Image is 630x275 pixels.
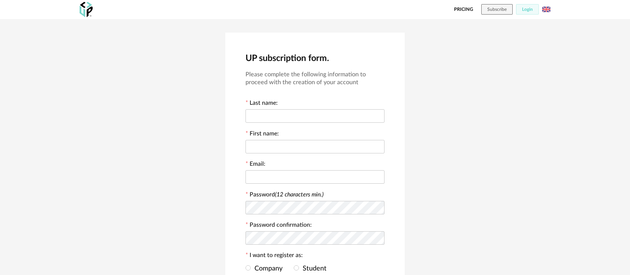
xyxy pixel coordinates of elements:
span: Student [299,265,327,272]
label: Password confirmation: [245,222,312,230]
label: Password [250,192,324,198]
label: Email: [245,161,265,169]
span: Company [251,265,282,272]
button: Login [516,4,539,15]
img: OXP [80,2,93,17]
img: us [542,5,550,13]
button: Subscribe [481,4,513,15]
h3: Please complete the following information to proceed with the creation of your account [245,71,385,86]
h2: UP subscription form. [245,53,385,64]
a: Pricing [454,4,473,15]
i: (12 characters min.) [275,192,324,198]
label: I want to register as: [245,253,303,260]
span: Subscribe [487,7,507,12]
label: Last name: [245,100,278,108]
span: Login [522,7,533,12]
label: First name: [245,131,279,138]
